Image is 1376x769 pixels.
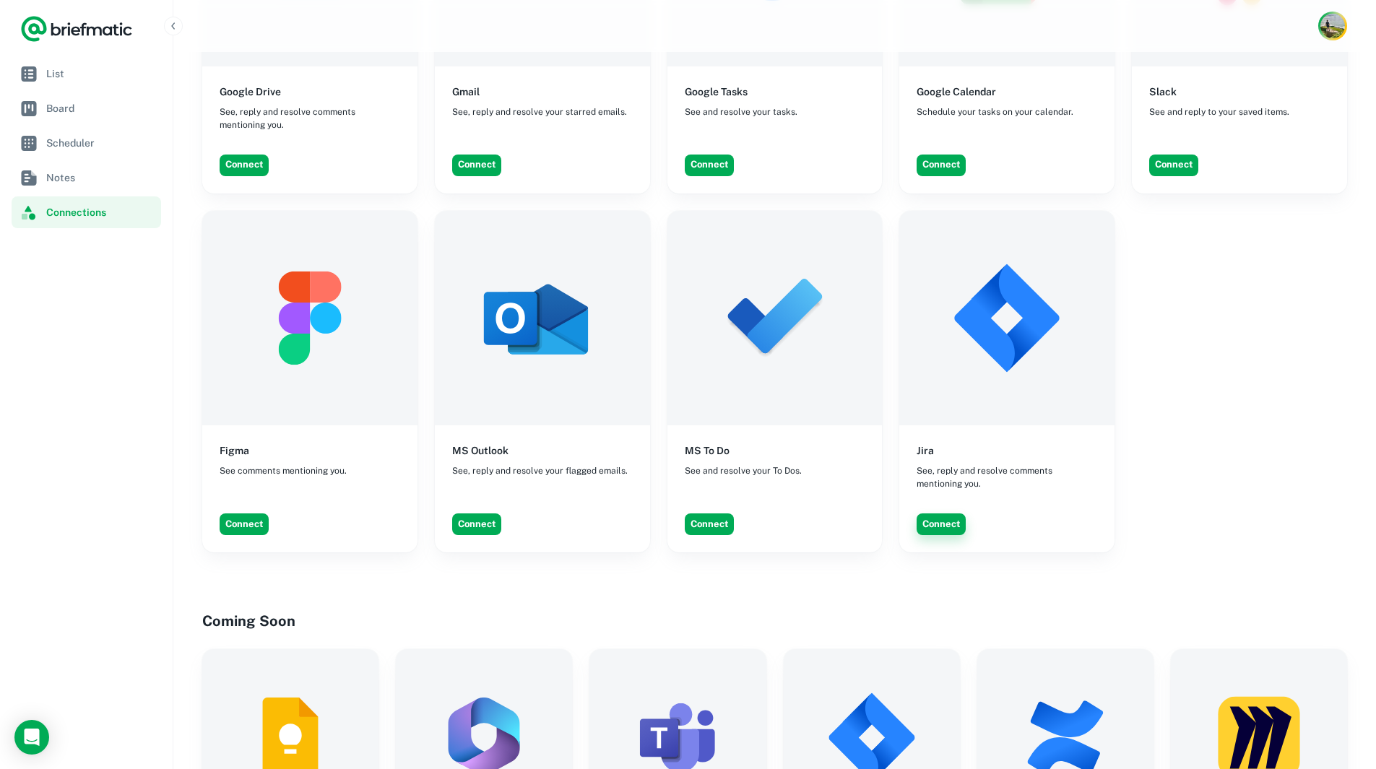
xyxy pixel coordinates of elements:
h6: Figma [220,443,249,459]
a: Board [12,92,161,124]
h6: MS To Do [685,443,730,459]
span: See, reply and resolve your starred emails. [452,105,627,118]
img: Karl Chaffey [1320,14,1345,38]
button: Connect [1149,155,1198,176]
button: Connect [220,155,269,176]
h6: Google Calendar [917,84,996,100]
button: Account button [1318,12,1347,40]
span: Connections [46,204,155,220]
h4: Coming Soon [202,610,1347,632]
h6: Google Tasks [685,84,748,100]
span: See and reply to your saved items. [1149,105,1289,118]
span: See and resolve your tasks. [685,105,797,118]
a: Connections [12,196,161,228]
h6: Slack [1149,84,1177,100]
h6: MS Outlook [452,443,509,459]
h6: Google Drive [220,84,281,100]
button: Connect [685,155,734,176]
img: Figma [202,211,417,426]
span: See, reply and resolve comments mentioning you. [220,105,400,131]
a: List [12,58,161,90]
button: Connect [917,513,966,535]
a: Notes [12,162,161,194]
img: Jira [899,211,1115,426]
button: Connect [917,155,966,176]
button: Connect [220,513,269,535]
span: See, reply and resolve comments mentioning you. [917,464,1097,490]
h6: Gmail [452,84,480,100]
img: MS Outlook [435,211,650,426]
span: See and resolve your To Dos. [685,464,802,477]
h6: Jira [917,443,934,459]
span: Board [46,100,155,116]
span: Schedule your tasks on your calendar. [917,105,1073,118]
span: Notes [46,170,155,186]
button: Connect [685,513,734,535]
span: List [46,66,155,82]
span: Scheduler [46,135,155,151]
button: Connect [452,513,501,535]
div: Load Chat [14,720,49,755]
span: See, reply and resolve your flagged emails. [452,464,628,477]
span: See comments mentioning you. [220,464,347,477]
button: Connect [452,155,501,176]
a: Scheduler [12,127,161,159]
a: Logo [20,14,133,43]
img: MS To Do [667,211,883,426]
